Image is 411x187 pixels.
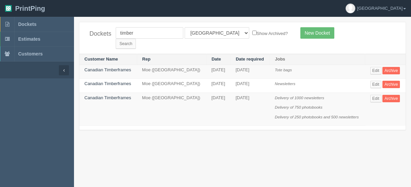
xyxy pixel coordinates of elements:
td: [DATE] [206,65,230,79]
i: Tote bags [275,68,292,72]
a: Rep [142,57,151,62]
td: Moe ([GEOGRAPHIC_DATA]) [137,92,206,126]
label: Show Archived? [252,29,288,37]
a: New Docket [300,27,334,39]
a: Canadian Timberframes [84,67,131,72]
a: Canadian Timberframes [84,81,131,86]
a: Archive [382,81,400,88]
i: Delivery of 1000 newsletters [275,96,324,100]
td: Moe ([GEOGRAPHIC_DATA]) [137,79,206,93]
input: Search [116,39,136,49]
a: Date [212,57,221,62]
td: [DATE] [230,92,270,126]
td: [DATE] [206,79,230,93]
a: Archive [382,95,400,102]
a: Date required [236,57,264,62]
a: Edit [370,81,381,88]
td: [DATE] [230,79,270,93]
h4: Dockets [89,31,106,37]
span: Customers [18,51,43,57]
i: Delivery of 750 photobooks [275,105,323,109]
th: Jobs [270,54,365,65]
img: logo-3e63b451c926e2ac314895c53de4908e5d424f24456219fb08d385ab2e579770.png [5,5,12,12]
span: Estimates [18,36,40,42]
a: Archive [382,67,400,74]
a: Edit [370,95,381,102]
i: Newsletters [275,81,295,86]
a: Edit [370,67,381,74]
i: Delivery of 250 photobooks and 500 newsletters [275,115,359,119]
a: Canadian Timberframes [84,95,131,100]
td: [DATE] [230,65,270,79]
td: Moe ([GEOGRAPHIC_DATA]) [137,65,206,79]
td: [DATE] [206,92,230,126]
a: Customer Name [84,57,118,62]
input: Show Archived? [252,31,257,35]
img: avatar_default-7531ab5dedf162e01f1e0bb0964e6a185e93c5c22dfe317fb01d7f8cd2b1632c.jpg [346,4,355,13]
input: Customer Name [116,27,183,39]
span: Dockets [18,22,36,27]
